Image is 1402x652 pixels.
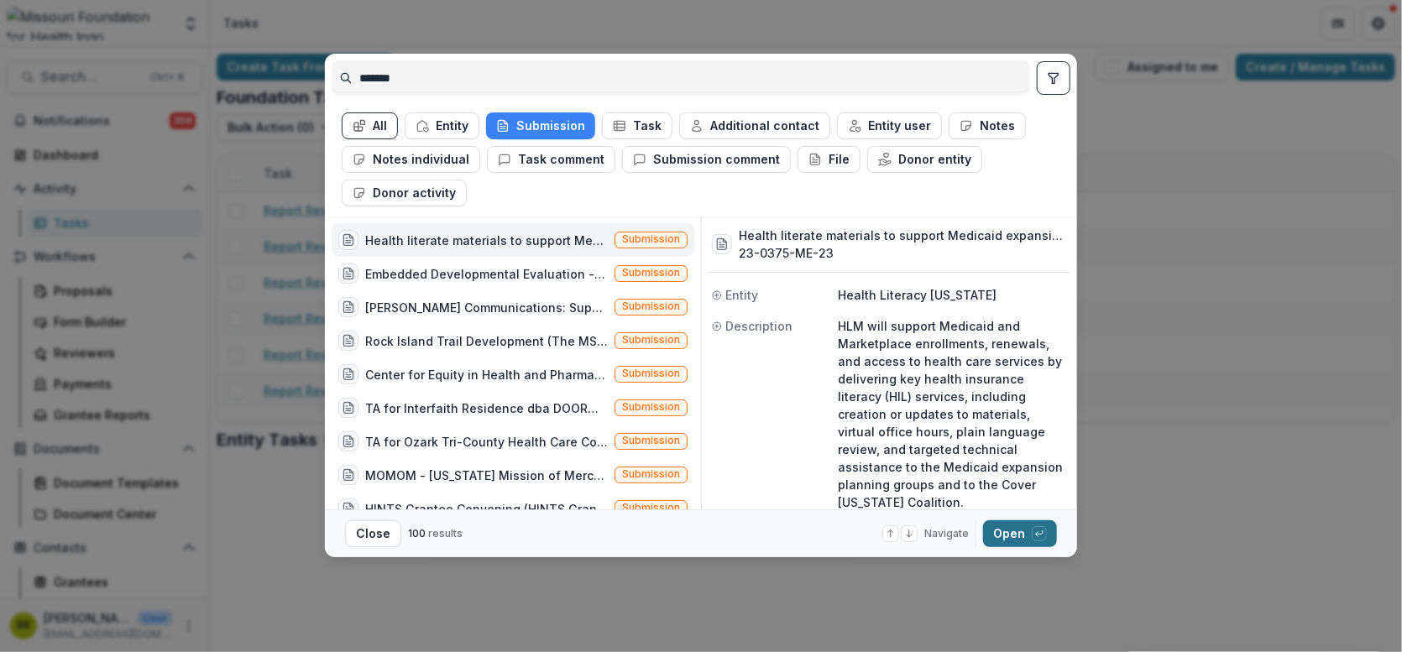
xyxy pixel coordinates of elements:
button: Submission [486,112,595,139]
h3: 23-0375-ME-23 [739,244,1067,262]
span: Submission [622,502,680,514]
div: Health literate materials to support Medicaid expansion and the Marketplace (HLM will support Med... [365,232,608,249]
span: Submission [622,401,680,413]
span: Submission [622,300,680,312]
button: File [798,146,861,173]
span: Submission [622,334,680,346]
span: results [428,527,463,540]
button: Task [602,112,672,139]
button: Notes [949,112,1026,139]
span: Navigate [924,526,969,541]
span: Submission [622,468,680,480]
div: Rock Island Trail Development (The MSPF's seeks to raise funds for the Rock Island Trail State Pa... [365,332,608,350]
div: [PERSON_NAME] Communications: Support will be provided to Legal Aid of [GEOGRAPHIC_DATA][US_STATE... [365,299,608,316]
p: HLM will support Medicaid and Marketplace enrollments, renewals, and access to health care servic... [838,317,1067,511]
button: Notes individual [342,146,480,173]
div: TA for Interfaith Residence dba DOORWAYS (MoCAP technical assistance for Interfaith Residence dba... [365,399,608,417]
button: Additional contact [679,112,830,139]
button: Donor entity [867,146,982,173]
span: 100 [408,527,426,540]
button: Open [983,520,1057,547]
div: Embedded Developmental Evaluation - Years 2 & 3 (The key objectives of the proposed contract will... [365,265,608,283]
span: Entity [725,286,758,304]
button: Close [345,520,401,547]
div: TA for Ozark Tri-County Health Care Consortium d/b/a ACCESS Family Care (MoCAP technical assistan... [365,433,608,451]
span: Submission [622,435,680,446]
button: Submission comment [622,146,791,173]
button: Donor activity [342,180,467,206]
span: Submission [622,368,680,379]
span: Description [725,317,793,335]
button: All [342,112,398,139]
h3: Health literate materials to support Medicaid expansion and the Marketplace [739,227,1067,244]
p: Health Literacy [US_STATE] [838,286,1067,304]
div: HINTS Grantee Convening (HINTS Grantee Convening [DATE] - [DATE]) [365,500,608,518]
div: MOMOM - [US_STATE] Mission of Mercy (2-day free dental clinic for those who cannot afford care or... [365,467,608,484]
span: Submission [622,267,680,279]
span: Submission [622,233,680,245]
button: Entity user [837,112,942,139]
div: Center for Equity in Health and Pharmacy Careers (This project will create a pipeline to increase... [365,366,608,383]
button: Task comment [487,146,615,173]
button: Entity [405,112,479,139]
button: toggle filters [1037,61,1070,95]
